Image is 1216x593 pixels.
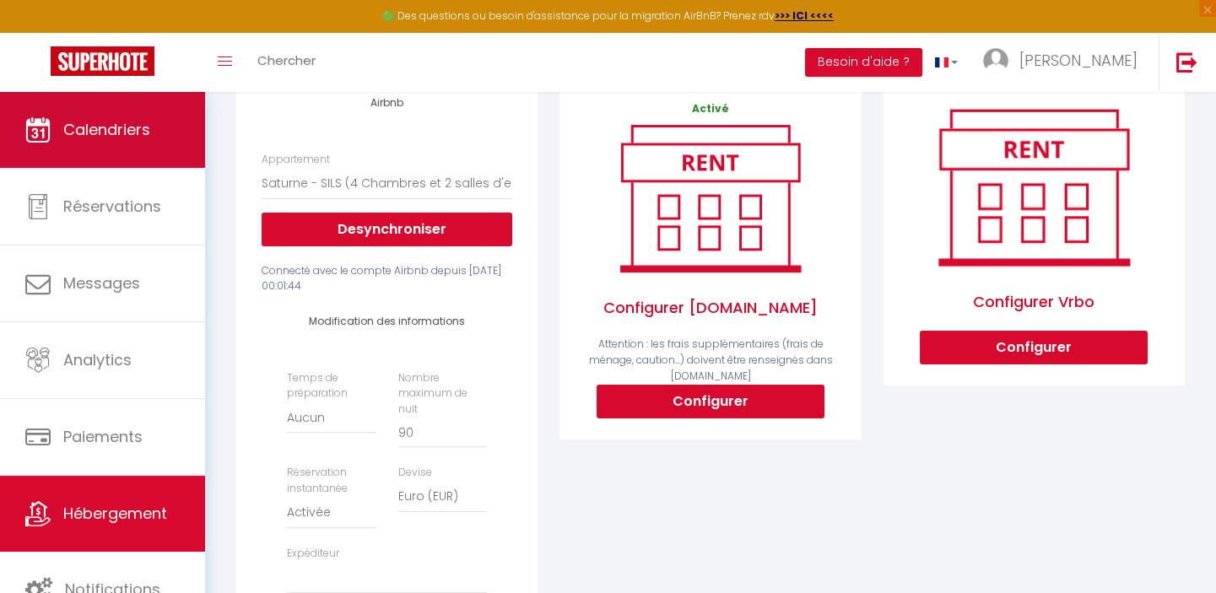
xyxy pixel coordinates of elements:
[398,370,487,418] label: Nombre maximum de nuit
[585,279,835,337] span: Configurer [DOMAIN_NAME]
[920,331,1148,364] button: Configurer
[287,546,339,562] label: Expéditeur
[585,101,835,117] p: Activé
[597,385,824,418] button: Configurer
[262,152,330,168] label: Appartement
[287,315,487,327] h4: Modification des informations
[63,272,140,294] span: Messages
[262,97,512,109] h4: Airbnb
[603,117,818,279] img: rent.png
[775,8,834,23] a: >>> ICI <<<<
[1176,51,1197,73] img: logout
[588,337,832,383] span: Attention : les frais supplémentaires (frais de ménage, caution...) doivent être renseignés dans ...
[63,119,150,140] span: Calendriers
[245,33,328,92] a: Chercher
[983,48,1008,73] img: ...
[920,101,1148,272] img: rent.png
[63,426,143,447] span: Paiements
[63,503,167,524] span: Hébergement
[398,465,432,481] label: Devise
[262,263,512,295] div: Connecté avec le compte Airbnb depuis [DATE] 00:01:44
[805,48,922,77] button: Besoin d'aide ?
[63,196,161,217] span: Réservations
[287,370,376,402] label: Temps de préparation
[920,273,1148,331] span: Configurer Vrbo
[262,213,512,246] button: Desynchroniser
[970,33,1159,92] a: ... [PERSON_NAME]
[287,465,376,497] label: Réservation instantanée
[257,51,316,69] span: Chercher
[63,349,132,370] span: Analytics
[51,46,154,76] img: Super Booking
[1019,50,1138,71] span: [PERSON_NAME]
